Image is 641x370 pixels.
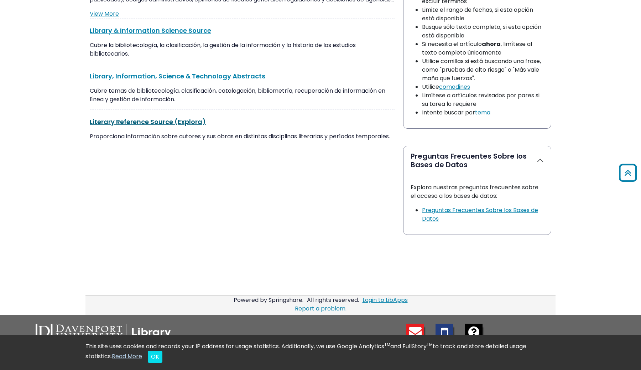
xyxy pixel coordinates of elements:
[465,324,483,352] a: FAQ
[422,57,544,83] li: Utilice comillas si está buscando una frase, como "pruebas de alto riesgo" o "Más vale maña que f...
[233,296,304,304] div: Powered by Springshare.
[422,6,544,23] li: Limite el rango de fechas, si esta opción está disponible
[90,132,395,141] p: Proporciona información sobre autores y sus obras en distintas disciplinas literarias y períodos ...
[90,87,395,104] p: Cubre temas de bibliotecología, clasificación, catalogación, bibliometría, recuperación de inform...
[486,40,501,48] strong: hora
[422,23,544,40] li: Busque sólo texto completo, si esta opción está disponible
[475,108,490,117] a: tema
[90,26,211,35] a: Library & Information Science Source
[90,117,206,126] a: Literary Reference Source (Explora)
[422,83,544,91] li: Utilice
[112,352,142,360] a: Read More
[427,341,433,348] sup: TM
[439,83,470,91] a: comodines
[422,91,544,108] li: Limítese a artículos revisados ​​por pares si su tarea lo requiere
[422,206,538,223] a: Link opens in new window
[403,146,551,175] button: Preguntas Frecuentes Sobre los Bases de Datos
[90,72,265,81] a: Library, Information, Science & Technology Abstracts
[306,296,360,304] div: All rights reserved.
[422,40,544,57] li: Si necesita el artículo , limítese al texto completo únicamente
[295,304,346,313] a: Report a problem.
[616,167,639,179] a: Back to Top
[363,296,408,304] a: Login to LibApps
[36,324,171,341] img: DU Library
[422,108,544,117] li: Intente buscar por
[482,40,486,48] strong: a
[90,10,119,18] a: View More
[148,351,162,363] button: Close
[411,183,544,200] p: Explora nuestras preguntas frecuentes sobre el acceso a los bases de datos:
[384,341,390,348] sup: TM
[90,41,395,58] p: Cubre la bibliotecología, la clasificación, la gestión de la información y la historia de los est...
[406,324,424,352] a: E-mail
[436,324,453,352] a: Text
[85,342,556,363] div: This site uses cookies and records your IP address for usage statistics. Additionally, we use Goo...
